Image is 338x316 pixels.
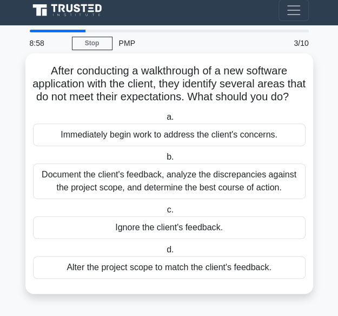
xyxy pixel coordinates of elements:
[167,245,174,254] span: d.
[72,37,112,50] a: Stop
[167,112,174,121] span: a.
[167,152,174,161] span: b.
[167,205,174,214] span: c.
[33,163,306,199] div: Document the client's feedback, analyze the discrepancies against the project scope, and determin...
[32,64,307,104] h5: After conducting a walkthrough of a new software application with the client, they identify sever...
[33,123,306,146] div: Immediately begin work to address the client's concerns.
[112,32,267,54] div: PMP
[33,216,306,239] div: Ignore the client's feedback.
[23,32,72,54] div: 8:58
[267,32,315,54] div: 3/10
[33,256,306,279] div: Alter the project scope to match the client's feedback.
